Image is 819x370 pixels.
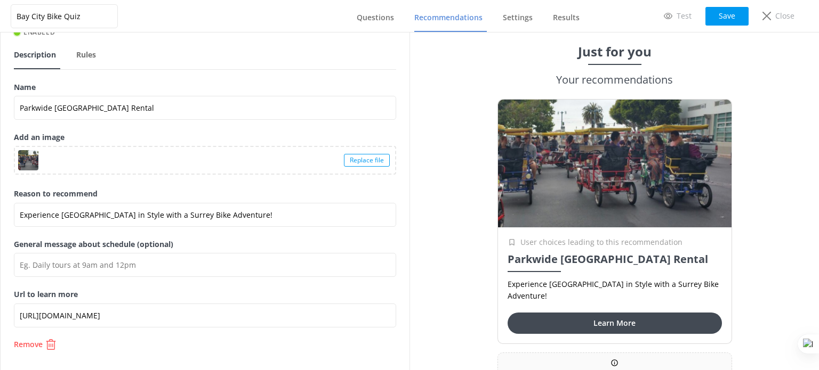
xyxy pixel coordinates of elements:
[656,7,699,25] a: Test
[414,12,483,23] span: Recommendations
[14,203,396,227] input: Eg. Great for kids
[14,50,56,60] span: Description
[503,12,533,23] span: Settings
[578,43,652,60] h1: Just for you
[76,50,96,60] span: Rules
[14,341,43,348] p: Remove
[14,81,396,93] label: Name
[705,7,749,26] button: Save
[677,10,692,22] p: Test
[14,96,396,120] input: Eg. Tour A
[14,303,396,327] input: https://...
[14,131,396,143] label: Add an image
[14,188,396,200] label: Reason to recommend
[508,253,722,266] h3: Parkwide [GEOGRAPHIC_DATA] Rental
[508,278,722,302] p: Experience [GEOGRAPHIC_DATA] in Style with a Surrey Bike Adventure!
[508,313,722,334] button: Learn More
[775,10,794,22] p: Close
[553,12,580,23] span: Results
[14,339,396,350] button: Remove
[344,154,390,167] div: Replace file
[14,239,396,250] label: General message about schedule (optional)
[556,71,673,88] h3: Your recommendations
[14,42,60,69] a: Description
[14,289,396,300] label: Url to learn more
[14,253,396,277] input: Eg. Daily tours at 9am and 12pm
[520,236,682,248] p: User choices leading to this recommendation
[498,100,732,227] img: 853-1758146724.jpg
[76,42,100,69] a: Rules
[357,12,394,23] span: Questions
